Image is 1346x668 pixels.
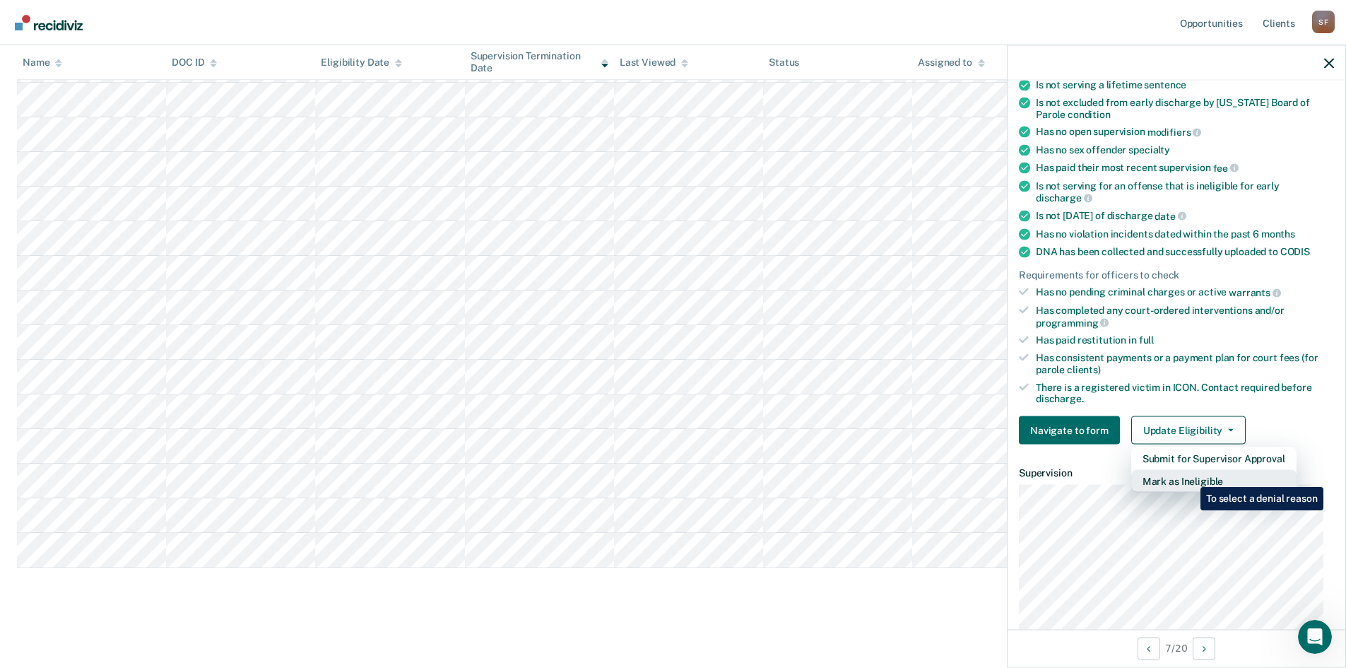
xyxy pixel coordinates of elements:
[1144,78,1186,90] span: sentence
[1036,180,1334,204] div: Is not serving for an offense that is ineligible for early
[1229,287,1281,298] span: warrants
[1036,143,1334,156] div: Has no sex offender
[1312,11,1335,33] div: S F
[1036,78,1334,90] div: Is not serving a lifetime
[1019,416,1126,445] a: Navigate to form link
[172,57,217,69] div: DOC ID
[1019,467,1334,479] dt: Supervision
[1019,416,1120,445] button: Navigate to form
[620,57,688,69] div: Last Viewed
[1213,162,1239,173] span: fee
[1131,470,1297,493] button: Mark as Ineligible
[769,57,799,69] div: Status
[1036,317,1109,328] span: programming
[1128,143,1170,155] span: specialty
[1067,363,1101,375] span: clients)
[1131,416,1246,445] button: Update Eligibility
[1131,447,1297,470] button: Submit for Supervisor Approval
[1068,108,1111,119] span: condition
[1019,269,1334,281] div: Requirements for officers to check
[1008,629,1345,667] div: 7 / 20
[1036,334,1334,346] div: Has paid restitution in
[1298,620,1332,654] iframe: Intercom live chat
[1155,210,1186,221] span: date
[23,57,62,69] div: Name
[1036,126,1334,139] div: Has no open supervision
[1036,286,1334,299] div: Has no pending criminal charges or active
[1036,161,1334,174] div: Has paid their most recent supervision
[1193,637,1215,660] button: Next Opportunity
[15,15,83,30] img: Recidiviz
[918,57,984,69] div: Assigned to
[1036,245,1334,257] div: DNA has been collected and successfully uploaded to
[1147,127,1202,138] span: modifiers
[1280,245,1310,257] span: CODIS
[1261,228,1295,239] span: months
[1036,393,1084,404] span: discharge.
[1036,192,1092,204] span: discharge
[471,50,608,74] div: Supervision Termination Date
[1138,637,1160,660] button: Previous Opportunity
[321,57,402,69] div: Eligibility Date
[1139,334,1154,346] span: full
[1036,381,1334,405] div: There is a registered victim in ICON. Contact required before
[1036,304,1334,328] div: Has completed any court-ordered interventions and/or
[1036,209,1334,222] div: Is not [DATE] of discharge
[1036,352,1334,376] div: Has consistent payments or a payment plan for court fees (for parole
[1036,96,1334,120] div: Is not excluded from early discharge by [US_STATE] Board of Parole
[1036,228,1334,240] div: Has no violation incidents dated within the past 6
[1312,11,1335,33] button: Profile dropdown button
